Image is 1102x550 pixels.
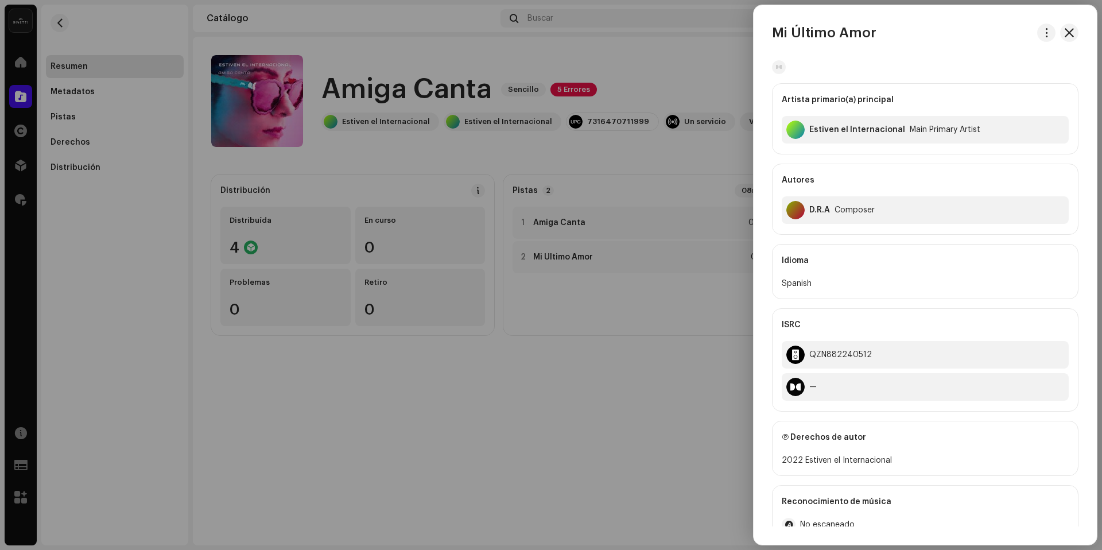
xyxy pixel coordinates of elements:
[910,125,980,134] div: Main Primary Artist
[782,454,1069,467] div: 2022 Estiven el Internacional
[809,125,905,134] div: Estiven el Internacional
[782,84,1069,116] div: Artista primario(a) principal
[809,382,817,392] div: —
[782,277,1069,291] div: Spanish
[782,164,1069,196] div: Autores
[800,520,855,529] span: No escaneado
[809,350,872,359] div: QZN882240512
[835,206,875,215] div: Composer
[809,206,830,215] div: D.R.A
[782,309,1069,341] div: ISRC
[782,486,1069,518] div: Reconocimiento de música
[782,245,1069,277] div: Idioma
[772,24,876,42] h3: Mi Último Amor
[782,421,1069,454] div: Ⓟ Derechos de autor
